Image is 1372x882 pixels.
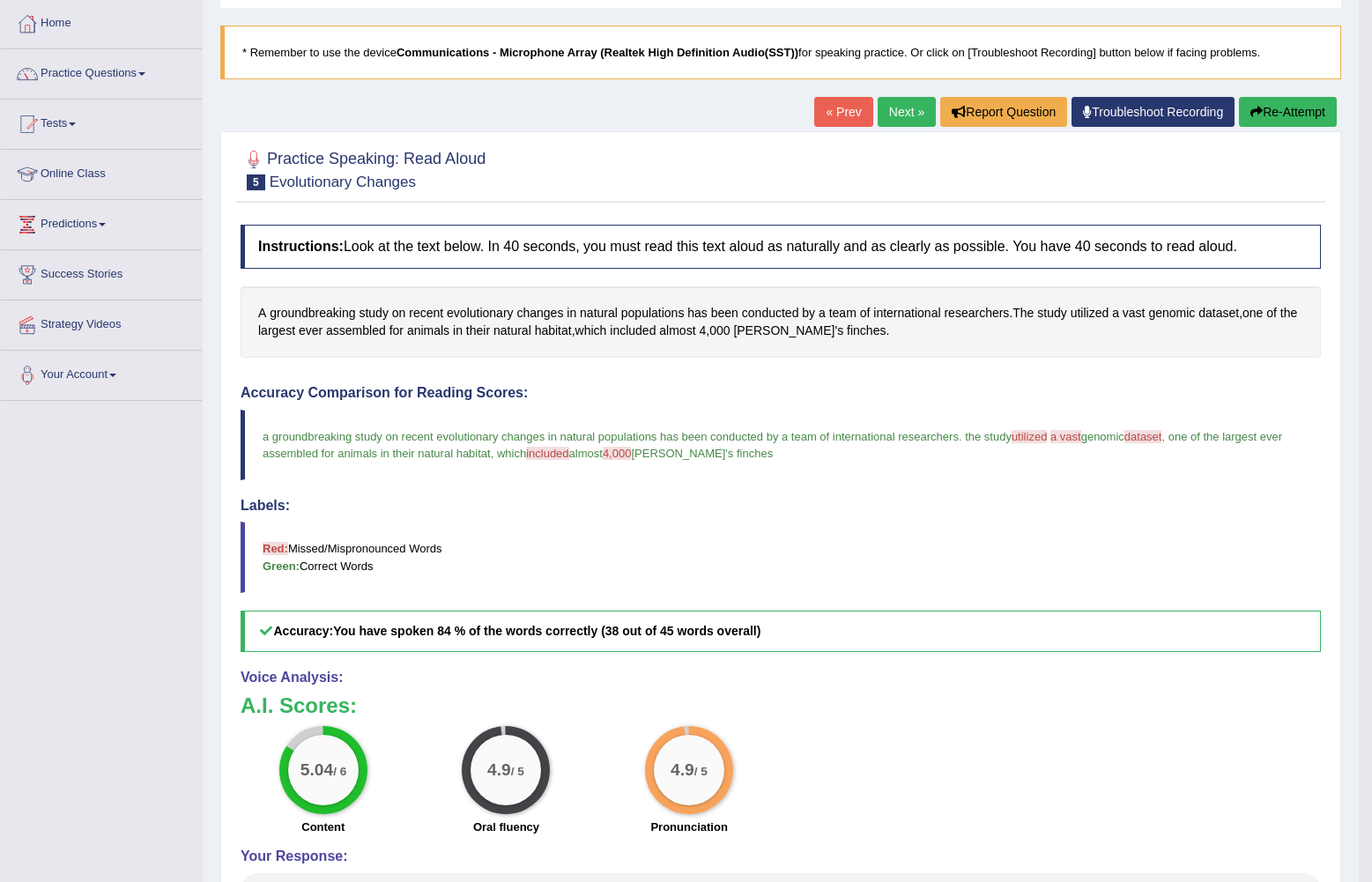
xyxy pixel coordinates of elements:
span: utilized [1012,430,1047,443]
span: Click to see word definition [1071,304,1109,322]
span: Click to see word definition [610,322,656,340]
span: Click to see word definition [621,304,685,322]
span: included [526,447,568,460]
span: Click to see word definition [860,304,871,322]
span: a vast [1050,430,1081,443]
span: Click to see word definition [847,322,886,340]
a: Strategy Videos [1,300,202,345]
span: Click to see word definition [1148,304,1195,322]
span: dataset [1124,430,1162,443]
span: Click to see word definition [711,304,738,322]
span: Click to see word definition [580,304,618,322]
span: Click to see word definition [742,304,799,322]
span: Click to see word definition [453,322,463,340]
span: Click to see word definition [392,304,406,322]
label: Oral fluency [473,819,539,835]
span: Click to see word definition [575,322,607,340]
h4: Your Response: [241,849,1321,864]
span: Click to see word definition [407,322,449,340]
span: Click to see word definition [299,322,323,340]
b: Communications - Microphone Array (Realtek High Definition Audio(SST)) [397,46,798,59]
span: Click to see word definition [258,322,295,340]
blockquote: * Remember to use the device for speaking practice. Or click on [Troubleshoot Recording] button b... [220,26,1341,79]
b: Red: [263,542,288,555]
a: Predictions [1,200,202,244]
b: Green: [263,560,300,573]
span: Click to see word definition [699,322,706,340]
h4: Labels: [241,498,1321,514]
a: Success Stories [1,250,202,294]
a: Online Class [1,150,202,194]
span: Click to see word definition [359,304,388,322]
small: / 5 [694,765,708,778]
label: Content [301,819,345,835]
span: Click to see word definition [466,322,490,340]
h2: Practice Speaking: Read Aloud [241,146,486,190]
big: 4.9 [671,760,694,780]
span: Click to see word definition [567,304,576,322]
span: Click to see word definition [326,322,386,340]
span: Click to see word definition [687,304,708,322]
span: Click to see word definition [1242,304,1263,322]
span: Click to see word definition [1123,304,1146,322]
a: Next » [878,97,936,127]
span: Click to see word definition [389,322,404,340]
span: Click to see word definition [1280,304,1297,322]
span: Click to see word definition [1012,304,1034,322]
span: Click to see word definition [829,304,857,322]
a: Troubleshoot Recording [1072,97,1235,127]
h5: Accuracy: [241,611,1321,652]
a: Your Account [1,351,202,395]
span: Click to see word definition [409,304,443,322]
span: Click to see word definition [493,322,531,340]
span: Click to see word definition [944,304,1009,322]
span: Click to see word definition [819,304,826,322]
big: 4.9 [488,760,512,780]
small: / 5 [511,765,524,778]
span: Click to see word definition [1037,304,1066,322]
span: Click to see word definition [873,304,940,322]
span: Click to see word definition [516,304,563,322]
span: almost [569,447,603,460]
span: 5 [247,174,265,190]
span: 4,000 [603,447,632,460]
label: Pronunciation [650,819,727,835]
span: Click to see word definition [733,322,843,340]
a: « Prev [814,97,872,127]
span: Click to see word definition [1112,304,1119,322]
button: Re-Attempt [1239,97,1337,127]
span: a groundbreaking study on recent evolutionary changes in natural populations has been conducted b... [263,430,1012,443]
span: Click to see word definition [447,304,514,322]
span: , one of the largest ever assembled for animals in their natural habitat, which [263,430,1286,460]
small: Evolutionary Changes [270,174,416,190]
span: Click to see word definition [802,304,815,322]
small: / 6 [333,765,346,778]
b: You have spoken 84 % of the words correctly (38 out of 45 words overall) [333,624,760,638]
blockquote: Missed/Mispronounced Words Correct Words [241,522,1321,592]
a: Tests [1,100,202,144]
h4: Look at the text below. In 40 seconds, you must read this text aloud as naturally and as clearly ... [241,225,1321,269]
span: Click to see word definition [709,322,730,340]
span: Click to see word definition [535,322,572,340]
span: Click to see word definition [1198,304,1239,322]
a: Practice Questions [1,49,202,93]
span: [PERSON_NAME]'s finches [631,447,773,460]
button: Report Question [940,97,1067,127]
span: Click to see word definition [258,304,266,322]
span: Click to see word definition [270,304,355,322]
h4: Voice Analysis: [241,670,1321,686]
big: 5.04 [300,760,333,780]
b: A.I. Scores: [241,693,357,717]
span: Click to see word definition [1266,304,1277,322]
h4: Accuracy Comparison for Reading Scores: [241,385,1321,401]
span: genomic [1081,430,1124,443]
span: Click to see word definition [659,322,695,340]
div: . , , , . [241,286,1321,358]
b: Instructions: [258,239,344,254]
